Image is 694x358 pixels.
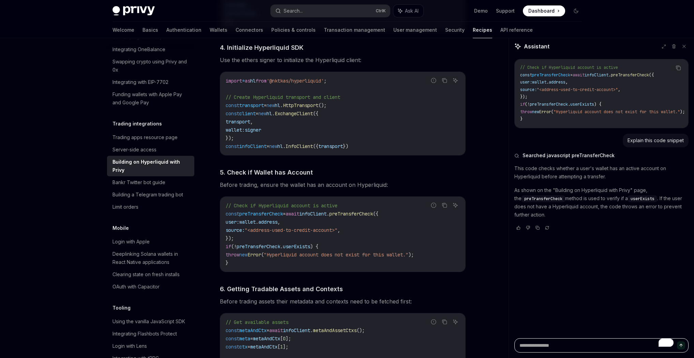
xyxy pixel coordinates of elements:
span: new [269,143,277,149]
span: new [258,110,267,117]
a: Support [496,8,515,14]
a: Authentication [166,22,201,38]
span: preTransferCheck [530,102,568,107]
span: ) { [310,243,318,250]
span: source: [520,87,537,92]
span: as [245,78,250,84]
span: , [250,119,253,125]
span: ({ [313,110,318,117]
span: "Hyperliquid account does not exist for this wallet." [554,109,680,115]
div: Login with Lens [112,342,147,350]
a: Funding wallets with Apple Pay and Google Pay [107,88,194,109]
div: Login with Apple [112,238,150,246]
span: const [226,344,239,350]
a: OAuth with Capacitor [107,281,194,293]
span: Assistant [524,42,549,50]
button: Ask AI [451,76,460,85]
span: preTransferCheck [237,243,280,250]
div: Integrating Flashbots Protect [112,330,177,338]
div: Integrating OneBalance [112,45,165,54]
span: Searched javascript preTransferCheck [523,152,615,159]
span: ]; [286,335,291,342]
div: Clearing state on fresh installs [112,270,180,279]
span: if [520,102,525,107]
span: }); [226,135,234,141]
span: Ctrl K [376,8,386,14]
span: "Hyperliquid account does not exist for this wallet." [264,252,408,258]
a: Integrating Flashbots Protect [107,328,194,340]
a: Login with Lens [107,340,194,352]
span: (); [318,102,327,108]
span: 4. Initialize Hyperliquid SDK [220,43,303,52]
span: const [226,102,239,108]
span: . [568,102,570,107]
span: ( [231,243,234,250]
span: Dashboard [528,8,555,14]
div: Building on Hyperliquid with Privy [112,158,190,174]
span: ! [527,102,530,107]
div: Deeplinking Solana wallets in React Native applications [112,250,190,266]
span: , [337,227,340,233]
div: Funding wallets with Apple Pay and Google Pay [112,90,190,107]
span: Use the ethers signer to initialize the Hyperliquid client: [220,55,466,65]
span: ]; [283,344,288,350]
button: Report incorrect code [429,317,438,326]
a: Server-side access [107,144,194,156]
div: Building a Telegram trading bot [112,191,183,199]
span: hl [250,78,256,84]
a: Clearing state on fresh installs [107,268,194,281]
span: const [226,110,239,117]
span: "<address-used-to-credit-account>" [537,87,618,92]
button: Ask AI [393,5,423,17]
span: // Get available assets [226,319,288,325]
span: transport [239,102,264,108]
span: } [226,260,228,266]
a: Integrating with EIP-7702 [107,76,194,88]
a: Swapping crypto using Privy and 0x [107,56,194,76]
p: As shown on the "Building on Hyperliquid with Privy" page, the method is used to verify if a . If... [514,186,689,219]
span: = [267,327,269,333]
span: wallet: [226,127,245,133]
div: Swapping crypto using Privy and 0x [112,58,190,74]
span: ExchangeClient [275,110,313,117]
a: Transaction management [324,22,385,38]
span: ( [551,109,554,115]
p: This code checks whether a user's wallet has an active account on Hyperliquid before attempting a... [514,164,689,181]
span: user: [226,219,239,225]
span: metaAndCtx [250,344,277,350]
h5: Mobile [112,224,129,232]
span: } [520,116,523,122]
span: await [269,327,283,333]
textarea: To enrich screen reader interactions, please activate Accessibility in Grammarly extension settings [514,338,689,353]
button: Copy the contents from the code block [440,201,449,210]
a: Integrating OneBalance [107,43,194,56]
span: ! [234,243,237,250]
a: Building a Telegram trading bot [107,189,194,201]
div: OAuth with Capacitor [112,283,160,291]
div: Server-side access [112,146,156,154]
span: Before trading assets their metadata and contexts need to be fetched first: [220,297,466,306]
span: signer [245,127,261,133]
a: Using the vanilla JavaScript SDK [107,315,194,328]
span: . [283,143,286,149]
h5: Trading integrations [112,120,162,128]
a: Security [445,22,465,38]
span: (); [357,327,365,333]
span: await [286,211,299,217]
span: ctx [239,344,247,350]
span: , [618,87,620,92]
a: Bankr Twitter bot guide [107,176,194,189]
span: hl [275,102,280,108]
span: , [277,219,280,225]
span: HttpTransport [283,102,318,108]
span: infoClient [585,72,608,78]
span: Error [247,252,261,258]
a: Basics [142,22,158,38]
button: Toggle dark mode [571,5,582,16]
span: Ask AI [405,8,419,14]
span: userExists [631,196,654,202]
span: = [264,102,267,108]
a: User management [393,22,437,38]
span: new [532,109,539,115]
a: Limit orders [107,201,194,213]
